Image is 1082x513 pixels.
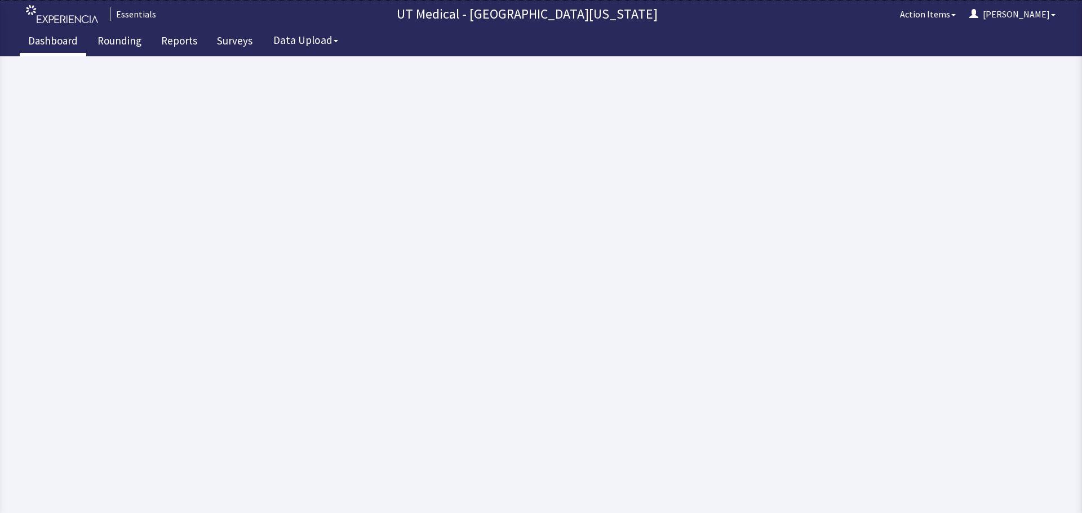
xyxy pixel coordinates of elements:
a: Rounding [89,28,150,56]
p: UT Medical - [GEOGRAPHIC_DATA][US_STATE] [161,5,893,23]
a: Surveys [209,28,261,56]
div: Essentials [110,7,156,21]
a: Reports [153,28,206,56]
button: Data Upload [267,30,345,51]
button: Action Items [893,3,963,25]
img: experiencia_logo.png [26,5,98,24]
button: [PERSON_NAME] [963,3,1062,25]
a: Dashboard [20,28,86,56]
